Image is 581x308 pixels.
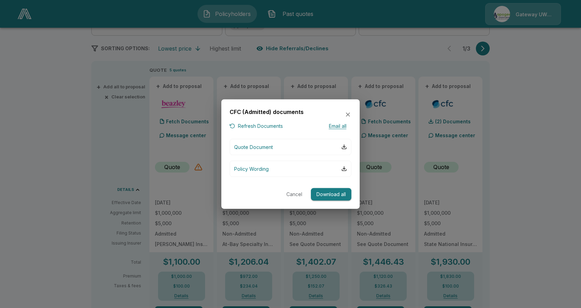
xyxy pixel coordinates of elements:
button: Policy Wording [230,160,351,177]
button: Cancel [283,188,305,201]
p: Quote Document [234,143,273,150]
p: Policy Wording [234,165,269,172]
h6: CFC (Admitted) documents [230,107,304,116]
button: Refresh Documents [230,122,283,131]
button: Download all [311,188,351,201]
button: Email all [324,122,351,131]
button: Quote Document [230,139,351,155]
